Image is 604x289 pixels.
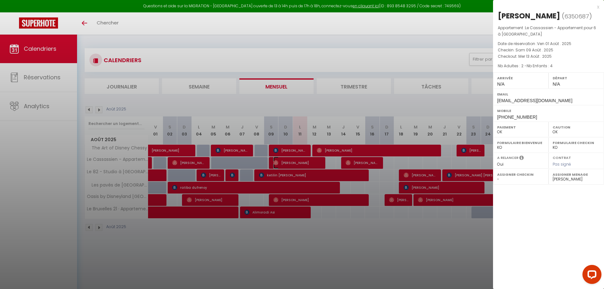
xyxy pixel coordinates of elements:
[497,75,544,81] label: Arrivée
[497,140,544,146] label: Formulaire Bienvenue
[497,115,537,120] span: [PHONE_NUMBER]
[519,155,524,162] i: Sélectionner OUI si vous souhaiter envoyer les séquences de messages post-checkout
[553,82,560,87] span: N/A
[537,41,571,46] span: Ven 01 Août . 2025
[493,3,599,11] div: x
[516,47,553,53] span: Sam 09 Août . 2025
[497,171,544,178] label: Assigner Checkin
[497,124,544,130] label: Paiement
[497,98,572,103] span: [EMAIL_ADDRESS][DOMAIN_NAME]
[498,25,596,37] span: Le Cassassien - Appartement pour 6 à [GEOGRAPHIC_DATA]
[498,63,553,69] span: Nb Adultes : 2 -
[564,12,589,20] span: 6350687
[498,53,599,60] p: Checkout :
[497,155,518,161] label: A relancer
[553,171,600,178] label: Assigner Menage
[498,47,599,53] p: Checkin :
[562,12,592,21] span: ( )
[553,161,571,167] span: Pas signé
[498,11,560,21] div: [PERSON_NAME]
[527,63,553,69] span: Nb Enfants : 4
[553,140,600,146] label: Formulaire Checkin
[577,262,604,289] iframe: LiveChat chat widget
[497,82,504,87] span: N/A
[497,91,600,97] label: Email
[553,75,600,81] label: Départ
[497,108,600,114] label: Mobile
[518,54,552,59] span: Mer 13 Août . 2025
[553,124,600,130] label: Caution
[498,25,599,37] p: Appartement :
[553,155,571,159] label: Contrat
[498,41,599,47] p: Date de réservation :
